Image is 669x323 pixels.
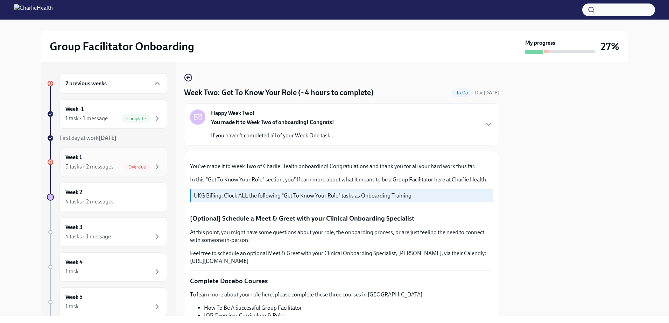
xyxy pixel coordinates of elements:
[211,132,334,139] p: If you haven't completed all of your Week One task...
[65,268,79,275] div: 1 task
[190,214,493,223] p: [Optional] Schedule a Meet & Greet with your Clinical Onboarding Specialist
[211,119,334,125] strong: You made it to Week Two of onboarding! Congrats!
[190,229,493,244] p: At this point, you might have some questions about your role, the onboarding process, or are just...
[59,135,117,141] span: First day at work
[47,134,167,142] a: First day at work[DATE]
[14,4,53,15] img: CharlieHealth
[65,188,82,196] h6: Week 2
[47,287,167,317] a: Week 51 task
[65,153,82,161] h6: Week 1
[65,258,83,266] h6: Week 4
[59,73,167,94] div: 2 previous weeks
[204,312,493,320] li: IOP Overview, Curriculum & Roles
[184,87,374,98] h4: Week Two: Get To Know Your Role (~4 hours to complete)
[211,109,255,117] strong: Happy Week Two!
[525,39,555,47] strong: My progress
[194,192,490,200] p: UKG Billing: Clock ALL the following "Get To Know Your Role" tasks as Onboarding Training
[190,163,493,170] p: You've made it to Week Two of Charlie Health onboarding! Congratulations and thank you for all yo...
[47,217,167,247] a: Week 34 tasks • 1 message
[65,163,114,171] div: 5 tasks • 2 messages
[47,99,167,129] a: Week -11 task • 1 messageComplete
[475,89,499,96] span: September 1st, 2025 10:00
[65,80,107,87] h6: 2 previous weeks
[47,148,167,177] a: Week 15 tasks • 2 messagesOverdue
[601,40,619,53] h3: 27%
[65,115,108,122] div: 1 task • 1 message
[65,198,114,206] div: 4 tasks • 2 messages
[204,304,493,312] li: How To Be A Successful Group Facilitator
[484,90,499,96] strong: [DATE]
[190,250,493,265] p: Feel free to schedule an optional Meet & Greet with your Clinical Onboarding Specialist, [PERSON_...
[452,90,472,95] span: To Do
[65,233,111,241] div: 4 tasks • 1 message
[47,252,167,282] a: Week 41 task
[65,293,83,301] h6: Week 5
[50,40,194,53] h2: Group Facilitator Onboarding
[124,164,150,170] span: Overdue
[47,182,167,212] a: Week 24 tasks • 2 messages
[190,291,493,299] p: To learn more about your role here, please complete these three courses in [GEOGRAPHIC_DATA]:
[65,223,83,231] h6: Week 3
[190,277,493,286] p: Complete Docebo Courses
[65,105,84,113] h6: Week -1
[99,135,117,141] strong: [DATE]
[475,90,499,96] span: Due
[190,176,493,184] p: In this "Get To Know Your Role" section, you'll learn more about what it means to be a Group Faci...
[65,303,79,310] div: 1 task
[122,116,150,121] span: Complete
